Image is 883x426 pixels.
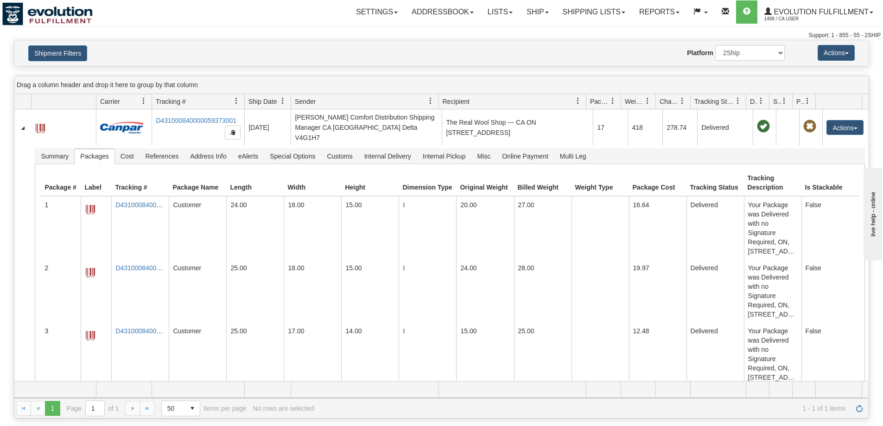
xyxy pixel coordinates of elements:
td: 12.48 [629,323,686,386]
a: D431000840000059373002 [115,264,196,272]
td: 18.00 [284,260,341,323]
th: Height [341,170,399,197]
span: Page of 1 [67,401,119,416]
a: D431000840000059373001 [115,201,196,209]
td: 28.00 [514,260,572,323]
span: Recipient [443,97,470,106]
th: Original Weight [456,170,514,197]
span: 1488 / CA User [764,14,834,24]
td: 17 [593,109,628,146]
span: Customs [321,149,358,164]
span: 50 [167,404,179,413]
span: Ship Date [248,97,277,106]
th: Package Name [169,170,226,197]
th: Package Cost [629,170,686,197]
td: Your Package was Delivered with no Signature Required, ON, [STREET_ADDRESS] [744,323,801,386]
td: 14.00 [341,323,399,386]
td: 1 [41,197,81,260]
span: eAlerts [233,149,264,164]
th: Tracking # [111,170,169,197]
th: Length [226,170,284,197]
td: Customer [169,197,226,260]
td: 278.74 [662,109,697,146]
td: 24.00 [226,197,284,260]
a: Sender filter column settings [423,93,438,109]
th: Is Stackable [801,170,859,197]
td: 24.00 [456,260,514,323]
span: Special Options [264,149,321,164]
a: Settings [349,0,405,24]
a: Label [86,326,95,343]
span: Internal Pickup [417,149,471,164]
a: Weight filter column settings [640,93,655,109]
td: Delivered [697,109,753,146]
span: Pickup Not Assigned [803,120,816,133]
a: Lists [481,0,520,24]
td: Delivered [686,260,744,323]
span: Multi Leg [554,149,592,164]
th: Label [81,170,111,197]
a: Tracking Status filter column settings [730,93,746,109]
td: Your Package was Delivered with no Signature Required, ON, [STREET_ADDRESS] [744,260,801,323]
span: 1 - 1 of 1 items [320,405,845,412]
td: Customer [169,323,226,386]
td: 3 [41,323,81,386]
a: Ship Date filter column settings [275,93,291,109]
span: Carrier [100,97,120,106]
span: References [140,149,184,164]
span: Shipment Issues [773,97,781,106]
span: Charge [660,97,679,106]
td: 25.00 [226,323,284,386]
a: Label [86,263,95,280]
a: Packages filter column settings [605,93,621,109]
th: Dimension Type [399,170,456,197]
th: Tracking Description [744,170,801,197]
button: Actions [818,45,855,61]
a: Delivery Status filter column settings [753,93,769,109]
td: 418 [628,109,662,146]
span: Tracking Status [694,97,735,106]
td: 15.00 [341,197,399,260]
span: Page sizes drop down [161,401,200,416]
td: Your Package was Delivered with no Signature Required, ON, [STREET_ADDRESS] [744,197,801,260]
th: Tracking Status [686,170,744,197]
div: No rows are selected [253,405,314,412]
a: Charge filter column settings [674,93,690,109]
img: logo1488.jpg [2,2,93,25]
a: Label [36,120,45,134]
td: The Real Wool Shop --- CA ON [STREET_ADDRESS] [442,109,593,146]
span: Sender [295,97,316,106]
a: Pickup Status filter column settings [800,93,815,109]
td: 25.00 [226,260,284,323]
a: Refresh [852,401,867,416]
td: 27.00 [514,197,572,260]
span: Internal Delivery [359,149,417,164]
a: Reports [632,0,686,24]
td: False [801,197,859,260]
button: Shipment Filters [28,45,87,61]
td: 15.00 [456,323,514,386]
td: I [399,260,456,323]
td: False [801,260,859,323]
span: Packages [75,149,114,164]
span: select [185,401,200,416]
span: Address Info [184,149,232,164]
td: 16.64 [629,197,686,260]
td: 17.00 [284,323,341,386]
span: On time [757,120,770,133]
td: Delivered [686,197,744,260]
td: 25.00 [514,323,572,386]
span: Misc [471,149,496,164]
th: Billed Weight [514,170,572,197]
th: Weight Type [572,170,629,197]
div: live help - online [7,8,86,15]
td: I [399,197,456,260]
td: [PERSON_NAME] Comfort Distribution Shipping Manager CA [GEOGRAPHIC_DATA] Delta V4G1H7 [291,109,442,146]
span: Online Payment [496,149,554,164]
span: Delivery Status [750,97,758,106]
td: Delivered [686,323,744,386]
a: Evolution Fulfillment 1488 / CA User [757,0,880,24]
th: Package # [41,170,81,197]
a: Shipment Issues filter column settings [776,93,792,109]
span: Packages [590,97,610,106]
